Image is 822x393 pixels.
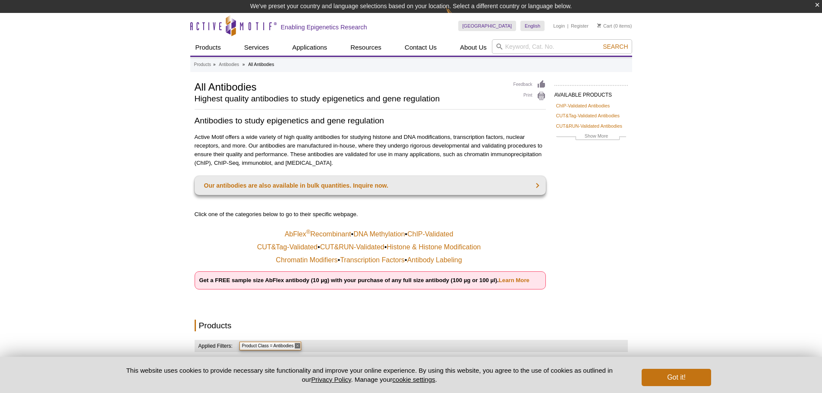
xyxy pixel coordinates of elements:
a: CUT&Tag-Validated [257,243,318,252]
td: • • [195,254,545,266]
p: This website uses cookies to provide necessary site functionality and improve your online experie... [111,366,628,384]
h2: Highest quality antibodies to study epigenetics and gene regulation [195,95,505,103]
a: [GEOGRAPHIC_DATA] [458,21,517,31]
input: Keyword, Cat. No. [492,39,632,54]
button: Search [600,43,630,50]
a: English [520,21,545,31]
li: (0 items) [597,21,632,31]
li: » [243,62,245,67]
button: cookie settings [392,376,435,383]
a: Products [190,39,226,56]
h2: Products [195,320,546,331]
button: Got it! [642,369,711,386]
a: Login [553,23,565,29]
li: » [213,62,216,67]
a: CUT&RUN-Validated [320,243,384,252]
h2: AVAILABLE PRODUCTS [554,85,628,101]
li: | [567,21,569,31]
a: Feedback [513,80,546,89]
h1: All Antibodies [195,80,505,93]
a: Print [513,91,546,101]
span: Search [603,43,628,50]
h2: Antibodies to study epigenetics and gene regulation [195,115,546,126]
a: ChIP-Validated Antibodies [556,102,610,110]
a: Privacy Policy [311,376,351,383]
li: All Antibodies [248,62,274,67]
img: Change Here [446,6,469,27]
p: Active Motif offers a wide variety of high quality antibodies for studying histone and DNA modifi... [195,133,546,167]
img: Your Cart [597,23,601,28]
a: AbFlex®Recombinant [285,230,351,239]
a: Antibody Labeling [407,256,462,264]
p: Click one of the categories below to go to their specific webpage. [195,210,546,219]
a: ChIP-Validated [407,230,453,239]
a: Products [194,61,211,69]
sup: ® [306,229,310,235]
a: About Us [455,39,492,56]
a: CUT&RUN-Validated Antibodies [556,122,622,130]
a: Antibodies [219,61,239,69]
span: Product Class = Antibodies [239,342,302,350]
td: • • [195,241,545,253]
a: Chromatin Modifiers [276,256,337,264]
a: Transcription Factors [340,256,405,264]
a: DNA Methylation [353,230,405,239]
h4: Applied Filters: [195,340,233,352]
a: Cart [597,23,612,29]
strong: Get a FREE sample size AbFlex antibody (10 µg) with your purchase of any full size antibody (100 ... [199,277,529,283]
a: Services [239,39,274,56]
td: • • [195,228,545,240]
a: CUT&Tag-Validated Antibodies [556,112,620,119]
a: Resources [345,39,387,56]
a: Show More [556,132,626,142]
a: Histone & Histone Modification [387,243,481,252]
a: Learn More [499,277,529,283]
a: Register [571,23,589,29]
a: Contact Us [400,39,442,56]
a: Applications [287,39,332,56]
a: Our antibodies are also available in bulk quantities. Inquire now. [195,176,546,195]
h2: Enabling Epigenetics Research [281,23,367,31]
